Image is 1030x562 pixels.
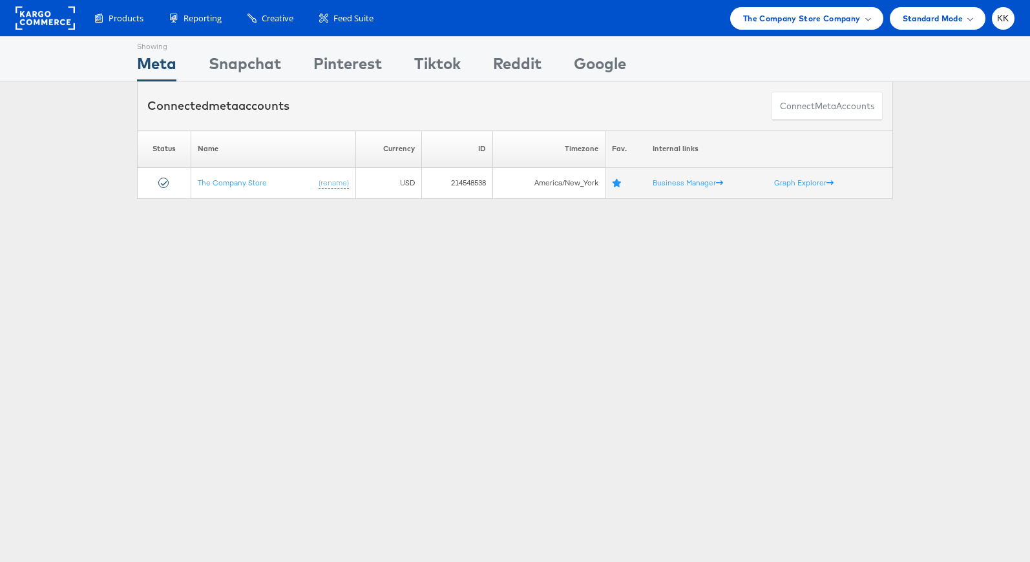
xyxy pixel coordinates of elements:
[184,12,222,25] span: Reporting
[138,130,191,167] th: Status
[815,100,836,112] span: meta
[356,130,422,167] th: Currency
[422,130,492,167] th: ID
[774,178,834,187] a: Graph Explorer
[493,52,541,81] div: Reddit
[422,167,492,198] td: 214548538
[772,92,883,121] button: ConnectmetaAccounts
[137,52,176,81] div: Meta
[492,167,605,198] td: America/New_York
[414,52,461,81] div: Tiktok
[653,178,723,187] a: Business Manager
[198,177,267,187] a: The Company Store
[191,130,356,167] th: Name
[109,12,143,25] span: Products
[137,37,176,52] div: Showing
[209,98,238,113] span: meta
[262,12,293,25] span: Creative
[313,52,382,81] div: Pinterest
[209,52,281,81] div: Snapchat
[574,52,626,81] div: Google
[903,12,963,25] span: Standard Mode
[743,12,861,25] span: The Company Store Company
[997,14,1009,23] span: KK
[319,177,349,188] a: (rename)
[356,167,422,198] td: USD
[492,130,605,167] th: Timezone
[333,12,373,25] span: Feed Suite
[147,98,289,114] div: Connected accounts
